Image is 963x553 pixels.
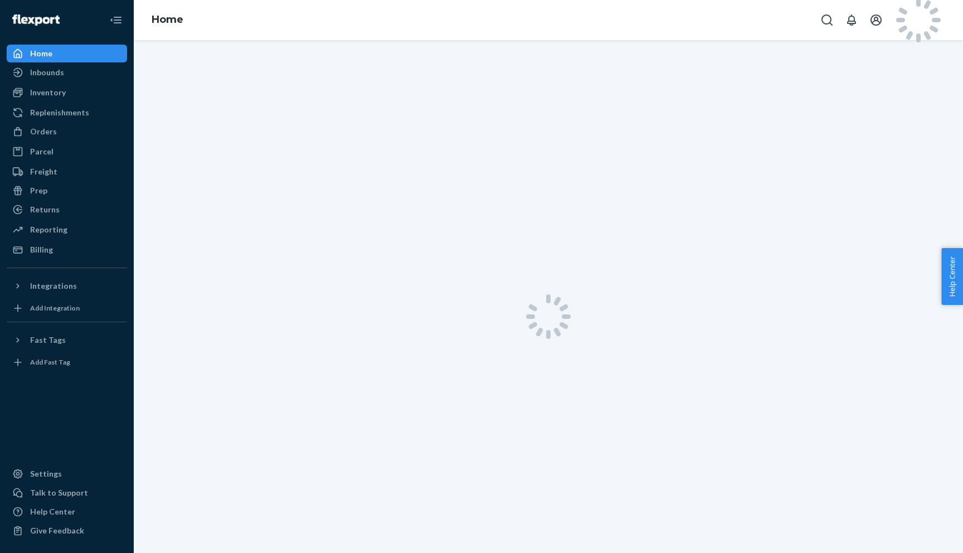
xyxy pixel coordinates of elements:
[7,84,127,101] a: Inventory
[816,9,838,31] button: Open Search Box
[30,107,89,118] div: Replenishments
[30,185,47,196] div: Prep
[143,4,192,36] ol: breadcrumbs
[7,201,127,219] a: Returns
[105,9,127,31] button: Close Navigation
[941,248,963,305] button: Help Center
[30,334,66,346] div: Fast Tags
[30,224,67,235] div: Reporting
[30,126,57,137] div: Orders
[7,503,127,521] a: Help Center
[7,163,127,181] a: Freight
[7,484,127,502] button: Talk to Support
[152,13,183,26] a: Home
[30,525,84,536] div: Give Feedback
[30,48,52,59] div: Home
[7,465,127,483] a: Settings
[7,331,127,349] button: Fast Tags
[7,182,127,200] a: Prep
[840,9,863,31] button: Open notifications
[30,146,53,157] div: Parcel
[30,506,75,517] div: Help Center
[7,522,127,540] button: Give Feedback
[30,468,62,479] div: Settings
[7,104,127,122] a: Replenishments
[30,67,64,78] div: Inbounds
[865,9,887,31] button: Open account menu
[7,353,127,371] a: Add Fast Tag
[30,87,66,98] div: Inventory
[30,487,88,498] div: Talk to Support
[12,14,60,26] img: Flexport logo
[30,280,77,292] div: Integrations
[7,123,127,140] a: Orders
[7,299,127,317] a: Add Integration
[7,221,127,239] a: Reporting
[7,64,127,81] a: Inbounds
[30,204,60,215] div: Returns
[30,166,57,177] div: Freight
[7,277,127,295] button: Integrations
[7,143,127,161] a: Parcel
[30,303,80,313] div: Add Integration
[7,45,127,62] a: Home
[30,357,70,367] div: Add Fast Tag
[30,244,53,255] div: Billing
[7,241,127,259] a: Billing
